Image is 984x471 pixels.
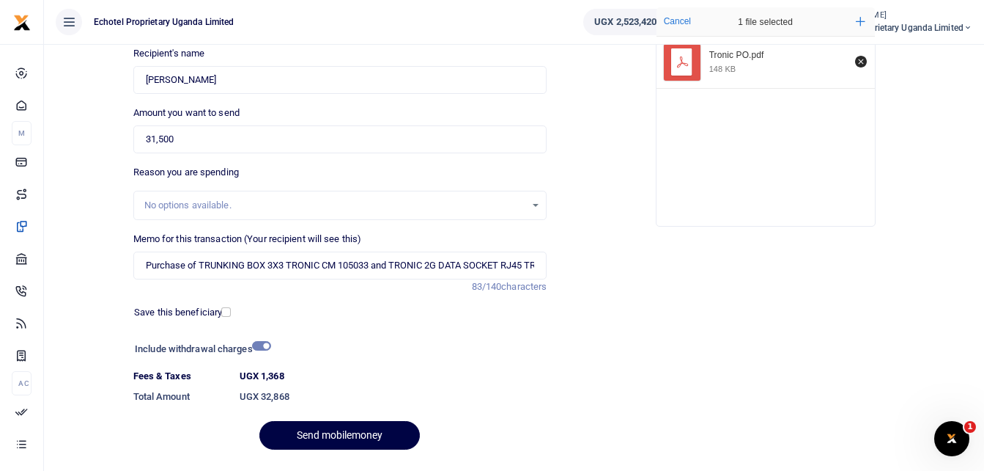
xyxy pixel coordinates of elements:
[703,7,828,37] div: 1 file selected
[88,15,240,29] span: Echotel Proprietary Uganda Limited
[594,15,656,29] span: UGX 2,523,420
[853,54,869,70] button: Remove file
[13,14,31,32] img: logo-small
[133,232,362,247] label: Memo for this transaction (Your recipient will see this)
[709,50,847,62] div: Tronic PO.pdf
[709,64,736,74] div: 148 KB
[13,16,31,27] a: logo-small logo-large logo-large
[964,421,976,433] span: 1
[133,165,239,180] label: Reason you are spending
[823,21,972,34] span: Echotel Proprietary Uganda Limited
[501,281,547,292] span: characters
[240,391,547,403] h6: UGX 32,868
[133,106,240,120] label: Amount you want to send
[144,198,526,213] div: No options available.
[823,10,972,22] small: [PERSON_NAME]
[850,11,871,32] button: Add more files
[134,305,222,320] label: Save this beneficiary
[791,9,972,35] a: profile-user [PERSON_NAME] Echotel Proprietary Uganda Limited
[577,9,673,35] li: Wallet ballance
[583,9,667,35] a: UGX 2,523,420
[133,125,547,153] input: UGX
[133,66,547,94] input: Loading name...
[133,46,205,61] label: Recipient's name
[240,369,284,384] label: UGX 1,368
[12,121,32,145] li: M
[12,371,32,395] li: Ac
[127,369,234,384] dt: Fees & Taxes
[656,7,876,227] div: File Uploader
[133,391,228,403] h6: Total Amount
[259,421,420,450] button: Send mobilemoney
[659,12,695,31] button: Cancel
[133,252,547,280] input: Enter extra information
[472,281,502,292] span: 83/140
[135,343,265,355] h6: Include withdrawal charges
[934,421,969,456] iframe: Intercom live chat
